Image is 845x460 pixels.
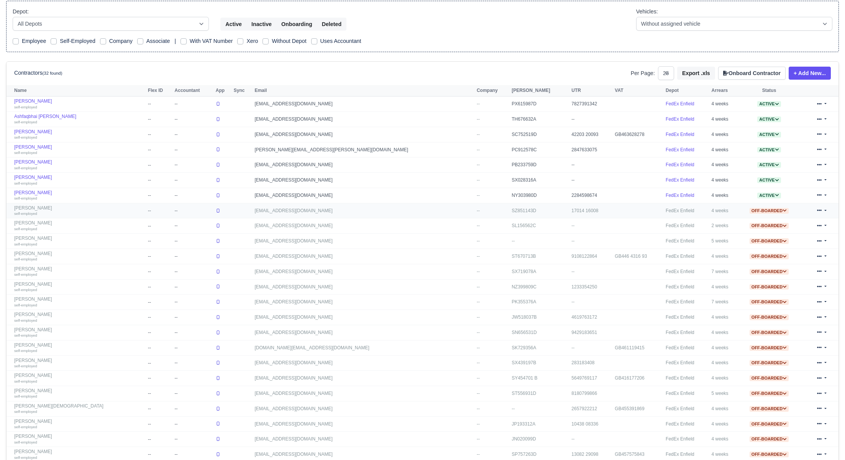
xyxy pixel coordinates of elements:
[666,391,694,396] a: FedEx Enfield
[173,218,214,234] td: --
[14,220,144,231] a: [PERSON_NAME] self-employed
[666,421,694,427] a: FedEx Enfield
[569,142,613,157] td: 2847633075
[750,330,789,336] span: Off-boarded
[14,419,144,430] a: [PERSON_NAME] self-employed
[173,173,214,188] td: --
[786,67,831,80] div: + Add New...
[14,175,144,186] a: [PERSON_NAME] self-employed
[14,205,144,216] a: [PERSON_NAME] self-employed
[173,97,214,112] td: --
[666,193,694,198] a: FedEx Enfield
[14,251,144,262] a: [PERSON_NAME] self-employed
[173,234,214,249] td: --
[190,37,233,46] label: With VAT Number
[14,98,144,110] a: [PERSON_NAME] self-employed
[14,349,37,353] small: self-employed
[174,38,176,44] span: |
[710,371,739,386] td: 4 weeks
[276,18,317,31] button: Onboarding
[666,238,694,244] a: FedEx Enfield
[750,269,789,274] a: Off-boarded
[173,325,214,340] td: --
[510,97,569,112] td: PX615987D
[710,264,739,279] td: 7 weeks
[253,112,475,127] td: [EMAIL_ADDRESS][DOMAIN_NAME]
[14,303,37,307] small: self-employed
[510,142,569,157] td: PC912578C
[710,157,739,173] td: 4 weeks
[43,71,62,75] small: (32 found)
[146,112,173,127] td: --
[569,157,613,173] td: --
[757,193,781,198] a: Active
[510,173,569,188] td: SX028316A
[146,340,173,355] td: --
[22,37,46,46] label: Employee
[173,203,214,218] td: --
[510,279,569,295] td: NZ399809C
[750,254,789,259] a: Off-boarded
[14,379,37,383] small: self-employed
[272,37,306,46] label: Without Depot
[14,373,144,384] a: [PERSON_NAME] self-employed
[477,284,480,290] span: --
[60,37,95,46] label: Self-Employed
[7,85,146,97] th: Name
[569,295,613,310] td: --
[317,18,346,31] button: Deleted
[477,132,480,137] span: --
[710,188,739,203] td: 4 weeks
[477,147,480,152] span: --
[253,264,475,279] td: [EMAIL_ADDRESS][DOMAIN_NAME]
[710,355,739,371] td: 4 weeks
[477,330,480,335] span: --
[14,70,62,76] h6: Contractors
[475,85,510,97] th: Company
[14,196,37,200] small: self-employed
[14,272,37,277] small: self-employed
[253,325,475,340] td: [EMAIL_ADDRESS][DOMAIN_NAME]
[173,295,214,310] td: --
[666,269,694,274] a: FedEx Enfield
[14,129,144,140] a: [PERSON_NAME] self-employed
[14,455,37,460] small: self-employed
[13,7,29,16] label: Depot:
[710,340,739,355] td: 4 weeks
[14,312,144,323] a: [PERSON_NAME] self-employed
[477,177,480,183] span: --
[569,325,613,340] td: 9429183651
[757,116,781,122] a: Active
[14,394,37,398] small: self-employed
[666,177,694,183] a: FedEx Enfield
[750,238,789,244] a: Off-boarded
[477,269,480,274] span: --
[232,85,253,97] th: Sync
[109,37,133,46] label: Company
[757,177,781,183] a: Active
[710,112,739,127] td: 4 weeks
[14,190,144,201] a: [PERSON_NAME] self-employed
[750,345,789,351] span: Off-boarded
[253,234,475,249] td: [EMAIL_ADDRESS][DOMAIN_NAME]
[14,135,37,139] small: self-employed
[146,97,173,112] td: --
[477,299,480,304] span: --
[569,188,613,203] td: 2284598674
[146,234,173,249] td: --
[253,142,475,157] td: [PERSON_NAME][EMAIL_ADDRESS][PERSON_NAME][DOMAIN_NAME]
[14,342,144,354] a: [PERSON_NAME] self-employed
[14,159,144,170] a: [PERSON_NAME] self-employed
[750,436,789,442] a: Off-boarded
[750,452,789,457] span: Off-boarded
[14,227,37,231] small: self-employed
[146,310,173,325] td: --
[750,360,789,366] span: Off-boarded
[739,85,799,97] th: Status
[789,67,831,80] a: + Add New...
[14,403,144,414] a: [PERSON_NAME][DEMOGRAPHIC_DATA] self-employed
[146,142,173,157] td: --
[750,314,789,320] span: Off-boarded
[666,101,694,106] a: FedEx Enfield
